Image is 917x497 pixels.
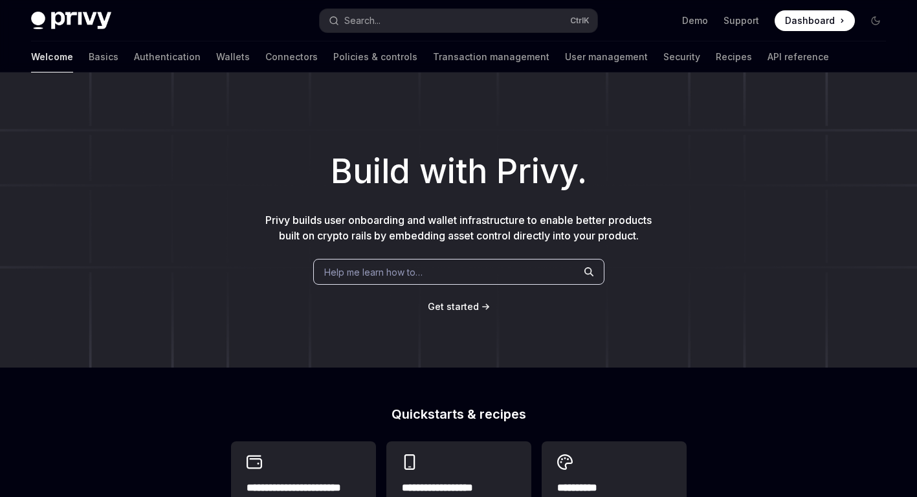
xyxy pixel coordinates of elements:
[565,41,648,72] a: User management
[31,12,111,30] img: dark logo
[724,14,759,27] a: Support
[682,14,708,27] a: Demo
[344,13,381,28] div: Search...
[865,10,886,31] button: Toggle dark mode
[216,41,250,72] a: Wallets
[428,300,479,313] a: Get started
[716,41,752,72] a: Recipes
[428,301,479,312] span: Get started
[433,41,549,72] a: Transaction management
[663,41,700,72] a: Security
[324,265,423,279] span: Help me learn how to…
[21,146,896,197] h1: Build with Privy.
[775,10,855,31] a: Dashboard
[134,41,201,72] a: Authentication
[31,41,73,72] a: Welcome
[265,214,652,242] span: Privy builds user onboarding and wallet infrastructure to enable better products built on crypto ...
[265,41,318,72] a: Connectors
[785,14,835,27] span: Dashboard
[768,41,829,72] a: API reference
[320,9,598,32] button: Search...CtrlK
[231,408,687,421] h2: Quickstarts & recipes
[89,41,118,72] a: Basics
[570,16,590,26] span: Ctrl K
[333,41,417,72] a: Policies & controls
